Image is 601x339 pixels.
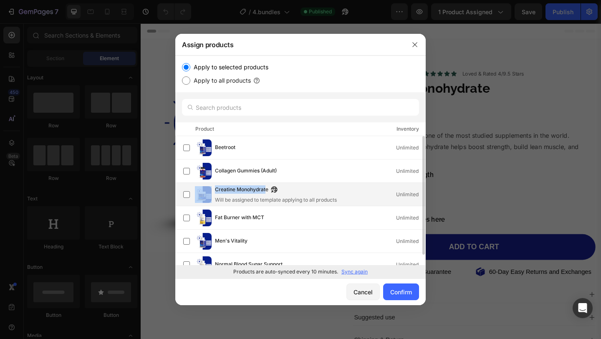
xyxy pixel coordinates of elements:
[215,237,247,246] span: Men's Vitality
[175,34,404,56] div: Assign products
[195,233,212,250] img: product-img
[195,163,212,180] img: product-img
[195,139,212,156] img: product-img
[215,185,268,195] span: Creatine Monohydrate
[350,51,417,58] p: Loved & Rated 4/9.5 Stars
[215,167,277,176] span: Collagen Gummies (Adult)
[231,116,494,152] p: Fuel your workouts with one of the most studied supplements in the world. PurexVital Creatine Mon...
[383,283,419,300] button: Confirm
[335,238,390,248] div: Add to cart
[232,291,265,299] p: Ingredients
[390,288,412,296] div: Confirm
[195,256,212,273] img: product-img
[396,144,425,152] div: Unlimited
[354,288,373,296] div: Cancel
[230,61,495,81] h1: Creatine Monohydrate
[175,56,426,278] div: />
[195,186,212,203] img: product-img
[341,268,368,276] p: Sync again
[230,87,495,101] div: $49.99
[242,161,331,169] p: Boosts muscle strength
[195,210,212,226] img: product-img
[190,62,268,72] label: Apply to selected products
[215,213,264,223] span: Fat Burner with MCT
[240,208,332,220] div: Your custom text goes here
[346,283,380,300] button: Cancel
[396,214,425,222] div: Unlimited
[232,316,277,324] p: Suggested use
[215,143,235,152] span: Beetroot
[195,125,214,133] div: Product
[182,99,419,116] input: Search products
[396,261,425,269] div: Unlimited
[573,298,593,318] div: Open Intercom Messenger
[379,266,490,275] p: 60-Day Easy Returns and Exchanges
[396,237,425,245] div: Unlimited
[396,125,419,133] div: Inventory
[396,190,425,199] div: Unlimited
[396,167,425,175] div: Unlimited
[233,268,338,276] p: Products are auto-synced every 10 minutes.
[248,266,338,275] p: 100% Money-Back Guarantee
[242,177,331,186] p: Builds lean mass
[190,76,251,86] label: Apply to all products
[230,229,495,257] button: Add to cart
[242,193,331,202] p: Speeds recovery
[215,196,337,204] div: Will be assigned to template applying to all products
[215,260,283,269] span: Normal Blood Sugar Support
